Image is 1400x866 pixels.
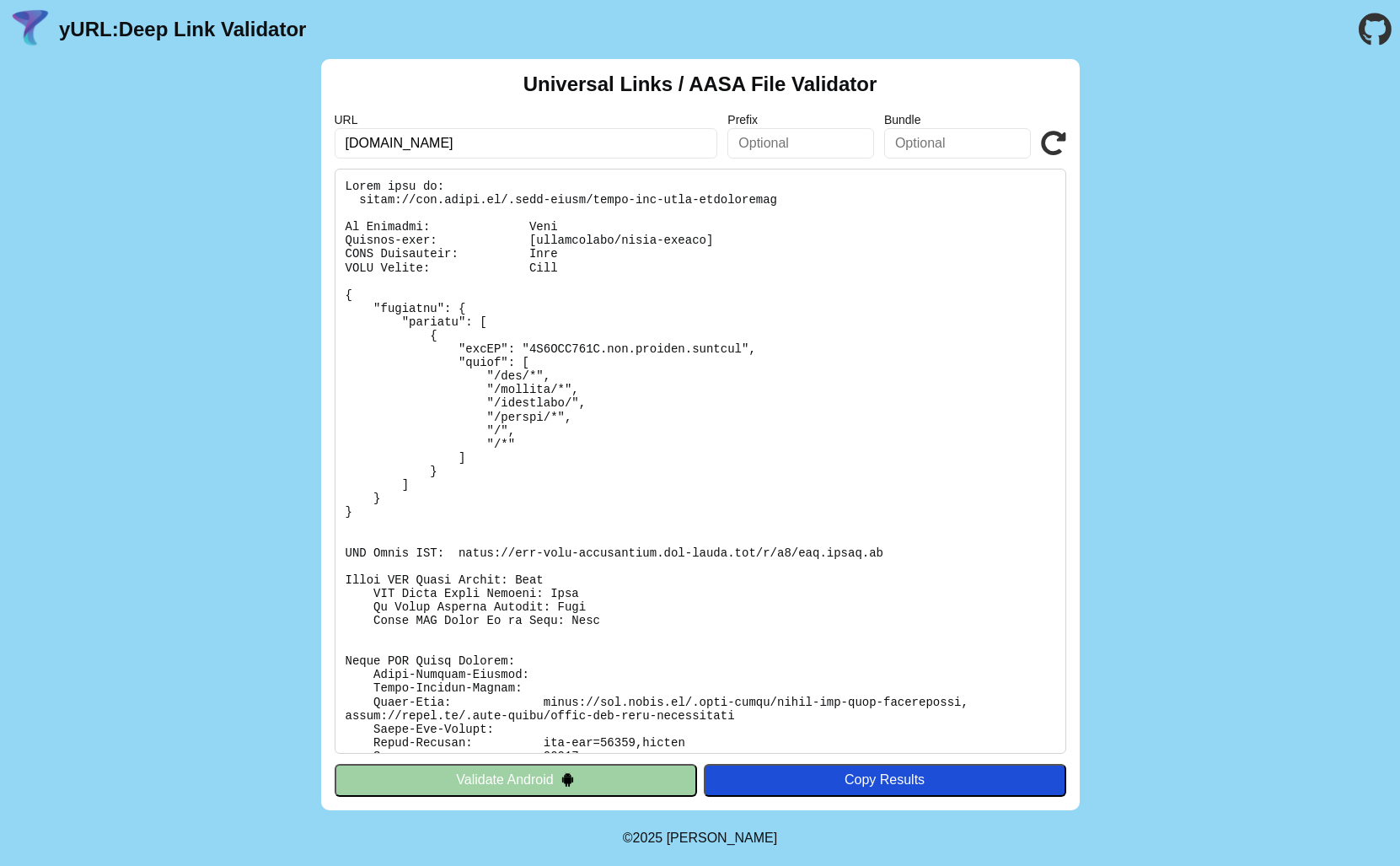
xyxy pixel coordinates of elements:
a: Michael Ibragimchayev's Personal Site [667,831,778,845]
footer: © [623,810,777,866]
h2: Universal Links / AASA File Validator [523,73,877,96]
input: Required [335,128,718,159]
pre: Lorem ipsu do: sitam://con.adipi.el/.sedd-eiusm/tempo-inc-utla-etdoloremag Al Enimadmi: Veni Quis... [335,169,1066,754]
div: Copy Results [712,772,1058,788]
button: Validate Android [335,764,697,796]
img: yURL Logo [8,8,52,51]
button: Copy Results [704,764,1066,796]
label: URL [335,113,718,126]
label: Prefix [727,113,874,126]
input: Optional [727,128,874,159]
input: Optional [884,128,1031,159]
label: Bundle [884,113,1031,126]
a: yURL:Deep Link Validator [59,18,306,41]
span: 2025 [633,831,663,845]
img: droidIcon.svg [561,772,575,787]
